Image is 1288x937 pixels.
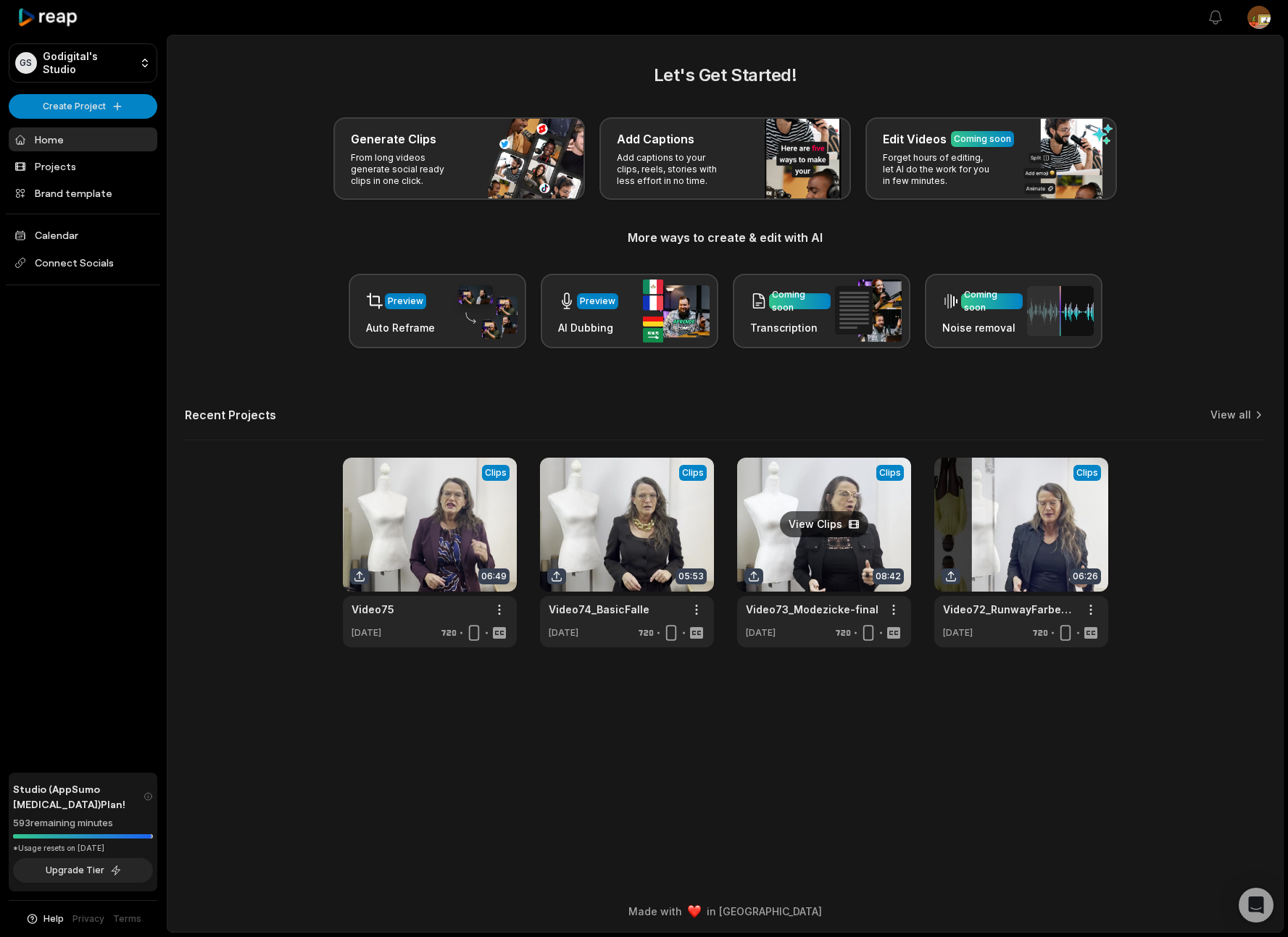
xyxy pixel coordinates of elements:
h3: Transcription [750,320,831,335]
a: Privacy [72,912,104,925]
a: View all [1210,408,1251,422]
h3: AI Dubbing [558,320,618,335]
h2: Recent Projects [185,408,276,422]
h3: Auto Reframe [366,320,435,335]
span: Help [43,912,64,925]
div: Made with in [GEOGRAPHIC_DATA] [180,904,1270,919]
img: transcription.png [835,280,902,342]
a: Terms [113,912,141,925]
div: Coming soon [954,133,1011,146]
a: Calendar [9,223,157,247]
img: noise_removal.png [1027,286,1094,336]
span: Connect Socials [9,250,157,276]
img: ai_dubbing.png [643,280,710,343]
h3: Add Captions [617,130,694,148]
a: Video75 [352,602,394,617]
div: Preview [388,295,423,308]
button: Create Project [9,94,157,119]
a: Video72_RunwayFarben-Herbst2025 [943,602,1076,617]
button: Help [25,912,64,925]
h3: Noise removal [942,320,1023,335]
img: auto_reframe.png [451,283,518,340]
p: From long videos generate social ready clips in one click. [351,152,463,187]
p: Add captions to your clips, reels, stories with less effort in no time. [617,152,729,187]
div: Preview [580,295,615,308]
div: Open Intercom Messenger [1239,888,1274,923]
div: *Usage resets on [DATE] [13,843,153,854]
div: Coming soon [964,288,1020,314]
h3: More ways to create & edit with AI [185,229,1266,246]
p: Forget hours of editing, let AI do the work for you in few minutes. [883,152,995,187]
button: Upgrade Tier [13,858,153,883]
div: Coming soon [772,288,828,314]
div: GS [15,52,37,74]
a: Projects [9,154,157,178]
img: heart emoji [688,905,701,918]
a: Video74_BasicFalle [549,602,649,617]
a: Brand template [9,181,157,205]
span: Studio (AppSumo [MEDICAL_DATA]) Plan! [13,781,144,812]
p: Godigital's Studio [43,50,133,76]
a: Video73_Modezicke-final [746,602,878,617]
div: 593 remaining minutes [13,816,153,831]
h2: Let's Get Started! [185,62,1266,88]
h3: Edit Videos [883,130,947,148]
h3: Generate Clips [351,130,436,148]
a: Home [9,127,157,151]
